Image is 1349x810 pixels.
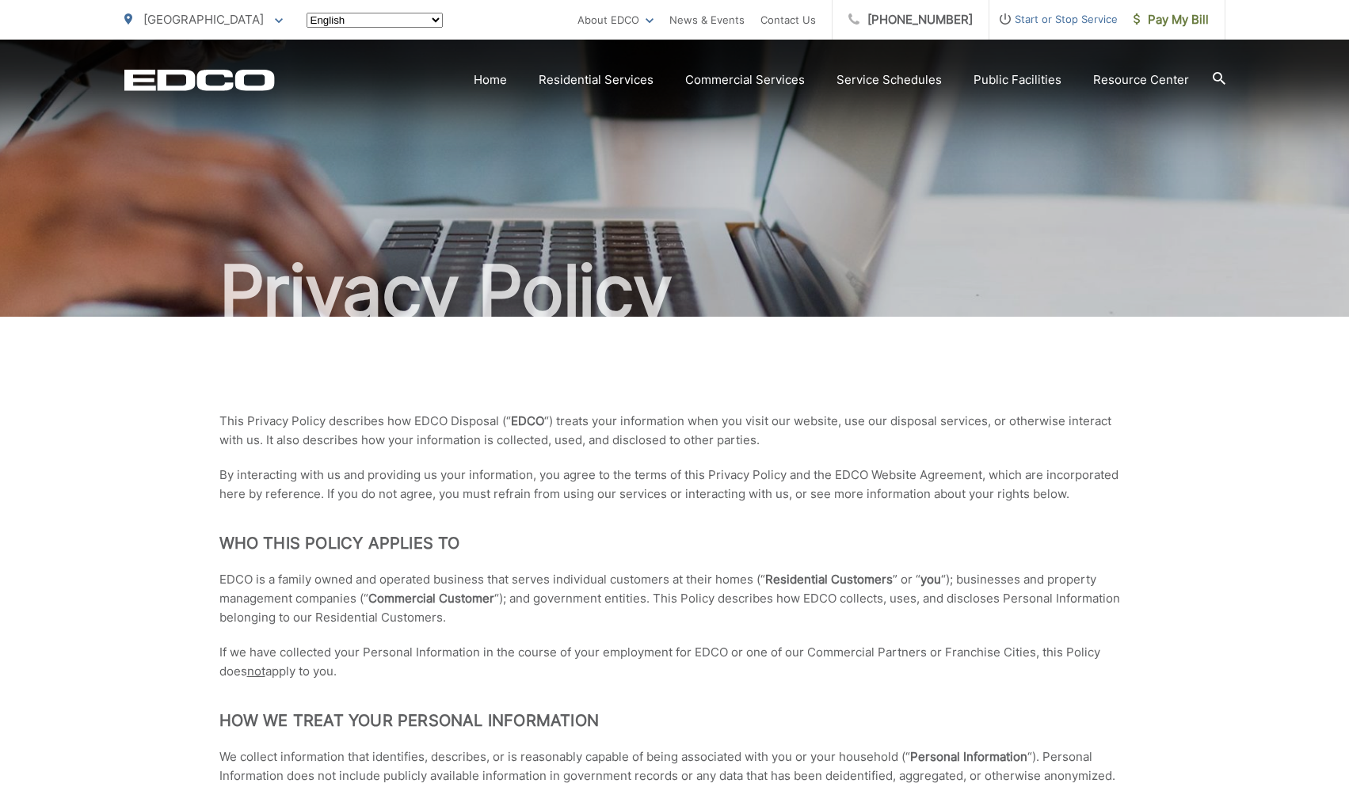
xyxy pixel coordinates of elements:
[577,10,654,29] a: About EDCO
[219,570,1130,627] p: EDCO is a family owned and operated business that serves individual customers at their homes (“ ”...
[219,711,1130,730] h2: How We Treat Your Personal Information
[219,747,1130,785] p: We collect information that identifies, describes, or is reasonably capable of being associated w...
[219,534,1130,553] h2: Who This Policy Applies To
[124,69,275,91] a: EDCD logo. Return to the homepage.
[765,572,893,587] strong: Residential Customers
[910,749,1027,764] strong: Personal Information
[511,413,544,428] strong: EDCO
[247,664,265,679] span: not
[219,466,1130,504] p: By interacting with us and providing us your information, you agree to the terms of this Privacy ...
[920,572,941,587] strong: you
[219,412,1130,450] p: This Privacy Policy describes how EDCO Disposal (“ “) treats your information when you visit our ...
[368,591,494,606] strong: Commercial Customer
[1093,70,1189,89] a: Resource Center
[143,12,264,27] span: [GEOGRAPHIC_DATA]
[474,70,507,89] a: Home
[974,70,1061,89] a: Public Facilities
[669,10,745,29] a: News & Events
[1134,10,1209,29] span: Pay My Bill
[124,252,1225,331] h1: Privacy Policy
[219,643,1130,681] p: If we have collected your Personal Information in the course of your employment for EDCO or one o...
[836,70,942,89] a: Service Schedules
[685,70,805,89] a: Commercial Services
[307,13,443,28] select: Select a language
[760,10,816,29] a: Contact Us
[539,70,654,89] a: Residential Services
